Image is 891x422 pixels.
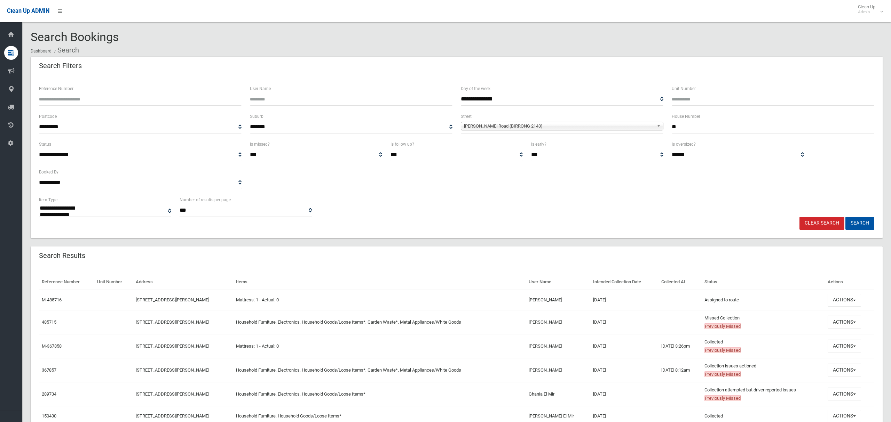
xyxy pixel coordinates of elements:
[526,274,590,290] th: User Name
[233,382,526,406] td: Household Furniture, Electronics, Household Goods/Loose Items*
[42,367,56,373] a: 367857
[825,274,874,290] th: Actions
[590,382,658,406] td: [DATE]
[828,388,861,400] button: Actions
[42,319,56,325] a: 485715
[672,140,696,148] label: Is oversized?
[828,340,861,352] button: Actions
[526,290,590,310] td: [PERSON_NAME]
[180,196,231,204] label: Number of results per page
[42,343,62,349] a: M-367858
[845,217,874,230] button: Search
[42,391,56,397] a: 289734
[526,358,590,382] td: [PERSON_NAME]
[31,59,90,73] header: Search Filters
[39,113,57,120] label: Postcode
[136,391,209,397] a: [STREET_ADDRESS][PERSON_NAME]
[672,113,700,120] label: House Number
[136,319,209,325] a: [STREET_ADDRESS][PERSON_NAME]
[250,85,271,92] label: User Name
[659,274,702,290] th: Collected At
[461,113,472,120] label: Street
[590,290,658,310] td: [DATE]
[233,334,526,358] td: Mattress: 1 - Actual: 0
[702,274,825,290] th: Status
[136,367,209,373] a: [STREET_ADDRESS][PERSON_NAME]
[136,413,209,419] a: [STREET_ADDRESS][PERSON_NAME]
[702,334,825,358] td: Collected
[858,9,875,15] small: Admin
[590,334,658,358] td: [DATE]
[590,358,658,382] td: [DATE]
[42,297,62,302] a: M-485716
[391,140,414,148] label: Is follow up?
[250,140,270,148] label: Is missed?
[31,249,94,262] header: Search Results
[702,358,825,382] td: Collection issues actioned
[31,30,119,44] span: Search Bookings
[659,358,702,382] td: [DATE] 8:12am
[704,395,741,401] span: Previously Missed
[531,140,546,148] label: Is early?
[136,297,209,302] a: [STREET_ADDRESS][PERSON_NAME]
[828,294,861,307] button: Actions
[702,382,825,406] td: Collection attempted but driver reported issues
[39,196,57,204] label: Item Type
[133,274,233,290] th: Address
[526,334,590,358] td: [PERSON_NAME]
[233,358,526,382] td: Household Furniture, Electronics, Household Goods/Loose Items*, Garden Waste*, Metal Appliances/W...
[526,310,590,334] td: [PERSON_NAME]
[702,310,825,334] td: Missed Collection
[233,274,526,290] th: Items
[233,310,526,334] td: Household Furniture, Electronics, Household Goods/Loose Items*, Garden Waste*, Metal Appliances/W...
[702,290,825,310] td: Assigned to route
[590,274,658,290] th: Intended Collection Date
[42,413,56,419] a: 150430
[94,274,133,290] th: Unit Number
[53,44,79,57] li: Search
[233,290,526,310] td: Mattress: 1 - Actual: 0
[672,85,696,92] label: Unit Number
[39,274,94,290] th: Reference Number
[799,217,844,230] a: Clear Search
[828,316,861,328] button: Actions
[7,8,49,14] span: Clean Up ADMIN
[31,49,52,54] a: Dashboard
[39,168,58,176] label: Booked By
[526,382,590,406] td: Ghania El Mir
[704,323,741,329] span: Previously Missed
[704,371,741,377] span: Previously Missed
[39,140,51,148] label: Status
[704,347,741,353] span: Previously Missed
[250,113,263,120] label: Suburb
[136,343,209,349] a: [STREET_ADDRESS][PERSON_NAME]
[39,85,73,92] label: Reference Number
[461,85,490,92] label: Day of the week
[659,334,702,358] td: [DATE] 3:26pm
[854,4,882,15] span: Clean Up
[590,310,658,334] td: [DATE]
[828,364,861,376] button: Actions
[464,122,654,130] span: [PERSON_NAME] Road (BIRRONG 2143)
